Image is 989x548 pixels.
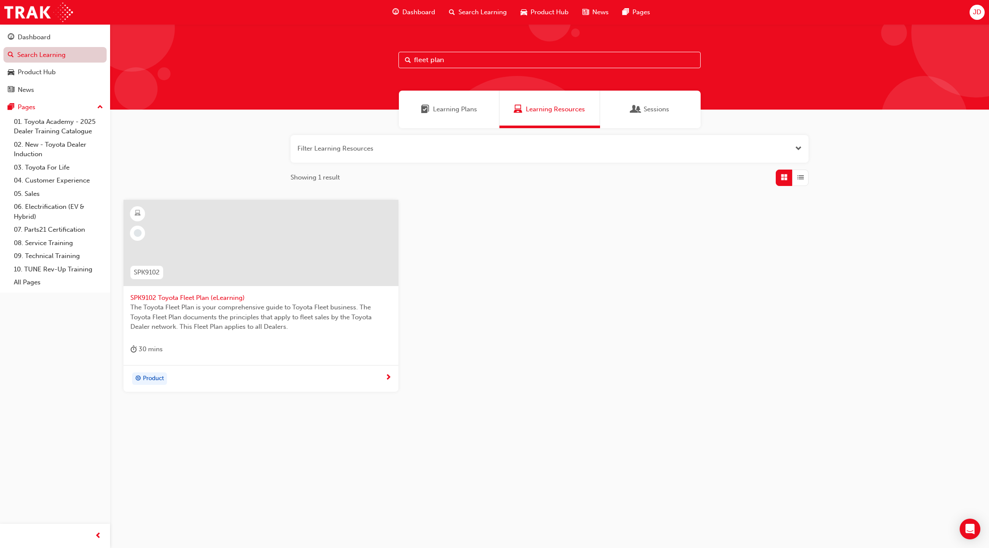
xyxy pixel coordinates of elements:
[130,293,392,303] span: SPK9102 Toyota Fleet Plan (eLearning)
[10,174,107,187] a: 04. Customer Experience
[644,104,669,114] span: Sessions
[135,373,141,384] span: target-icon
[973,7,981,17] span: JD
[421,104,430,114] span: Learning Plans
[10,263,107,276] a: 10. TUNE Rev-Up Training
[10,236,107,250] a: 08. Service Training
[8,69,14,76] span: car-icon
[134,268,160,277] span: SPK9102
[3,99,107,115] button: Pages
[970,5,985,20] button: JD
[4,3,73,22] img: Trak
[123,200,398,392] a: SPK9102SPK9102 Toyota Fleet Plan (eLearning)The Toyota Fleet Plan is your comprehensive guide to ...
[442,3,514,21] a: search-iconSearch Learning
[449,7,455,18] span: search-icon
[385,374,392,382] span: next-icon
[8,51,14,59] span: search-icon
[10,138,107,161] a: 02. New - Toyota Dealer Induction
[135,208,141,219] span: learningResourceType_ELEARNING-icon
[582,7,589,18] span: news-icon
[3,82,107,98] a: News
[616,3,657,21] a: pages-iconPages
[622,7,629,18] span: pages-icon
[632,104,640,114] span: Sessions
[781,173,787,183] span: Grid
[3,28,107,99] button: DashboardSearch LearningProduct HubNews
[8,34,14,41] span: guage-icon
[3,47,107,63] a: Search Learning
[10,249,107,263] a: 09. Technical Training
[18,102,35,112] div: Pages
[10,200,107,223] a: 06. Electrification (EV & Hybrid)
[97,102,103,113] span: up-icon
[130,344,137,355] span: duration-icon
[398,52,701,68] input: Search...
[10,115,107,138] a: 01. Toyota Academy - 2025 Dealer Training Catalogue
[3,64,107,80] a: Product Hub
[433,104,477,114] span: Learning Plans
[592,7,609,17] span: News
[575,3,616,21] a: news-iconNews
[402,7,435,17] span: Dashboard
[291,173,340,183] span: Showing 1 result
[143,374,164,384] span: Product
[8,104,14,111] span: pages-icon
[499,91,600,128] a: Learning ResourcesLearning Resources
[405,55,411,65] span: Search
[18,32,51,42] div: Dashboard
[526,104,585,114] span: Learning Resources
[130,302,392,332] span: The Toyota Fleet Plan is your comprehensive guide to Toyota Fleet business. The Toyota Fleet Plan...
[95,531,101,542] span: prev-icon
[514,104,522,114] span: Learning Resources
[10,223,107,236] a: 07. Parts21 Certification
[795,144,802,154] button: Open the filter
[960,519,980,539] div: Open Intercom Messenger
[600,91,701,128] a: SessionsSessions
[10,276,107,289] a: All Pages
[18,85,34,95] div: News
[130,344,163,355] div: 30 mins
[18,67,56,77] div: Product Hub
[392,7,399,18] span: guage-icon
[8,86,14,94] span: news-icon
[458,7,507,17] span: Search Learning
[531,7,569,17] span: Product Hub
[797,173,804,183] span: List
[385,3,442,21] a: guage-iconDashboard
[3,29,107,45] a: Dashboard
[632,7,650,17] span: Pages
[399,91,499,128] a: Learning PlansLearning Plans
[10,161,107,174] a: 03. Toyota For Life
[134,229,142,237] span: learningRecordVerb_NONE-icon
[521,7,527,18] span: car-icon
[10,187,107,201] a: 05. Sales
[514,3,575,21] a: car-iconProduct Hub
